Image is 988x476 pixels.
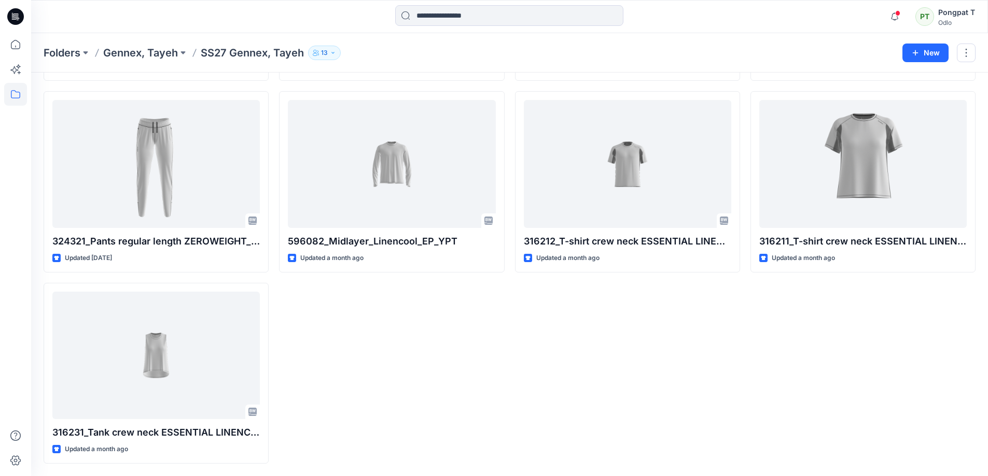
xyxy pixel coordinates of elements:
[536,253,600,264] p: Updated a month ago
[308,46,341,60] button: 13
[759,100,967,228] a: 316211_T-shirt crew neck ESSENTIAL LINENCOOL_EP_YPT
[288,100,495,228] a: 596082_Midlayer_Linencool_EP_YPT
[915,7,934,26] div: PT
[52,292,260,420] a: 316231_Tank crew neck ESSENTIAL LINENCOOL_EP_YPT
[288,234,495,249] p: 596082_Midlayer_Linencool_EP_YPT
[44,46,80,60] a: Folders
[52,425,260,440] p: 316231_Tank crew neck ESSENTIAL LINENCOOL_EP_YPT
[103,46,178,60] a: Gennex, Tayeh
[759,234,967,249] p: 316211_T-shirt crew neck ESSENTIAL LINENCOOL_EP_YPT
[938,6,975,19] div: Pongpat T
[52,234,260,249] p: 324321_Pants regular length ZEROWEIGHT_P1_YPT
[902,44,949,62] button: New
[201,46,304,60] p: SS27 Gennex, Tayeh
[52,100,260,228] a: 324321_Pants regular length ZEROWEIGHT_P1_YPT
[772,253,835,264] p: Updated a month ago
[321,47,328,59] p: 13
[524,100,731,228] a: 316212_T-shirt crew neck ESSENTIAL LINENCOOL_EP_YPT
[65,444,128,455] p: Updated a month ago
[938,19,975,26] div: Odlo
[65,253,112,264] p: Updated [DATE]
[300,253,364,264] p: Updated a month ago
[524,234,731,249] p: 316212_T-shirt crew neck ESSENTIAL LINENCOOL_EP_YPT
